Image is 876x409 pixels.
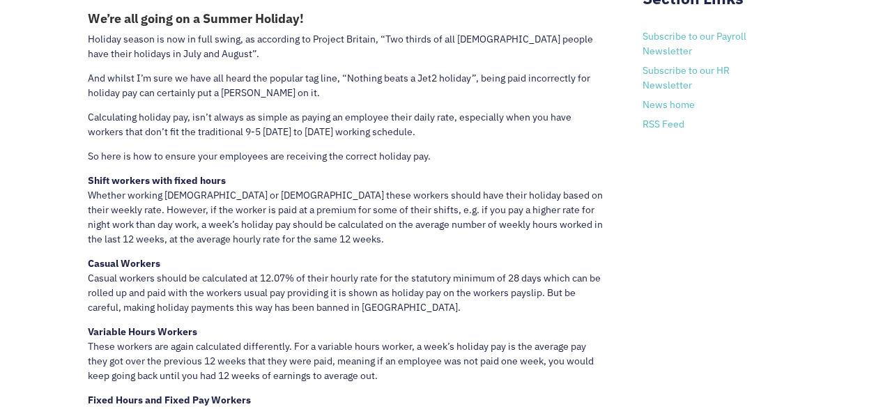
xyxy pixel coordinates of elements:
[88,110,604,149] p: Calculating holiday pay, isn’t always as simple as paying an employee their daily rate, especiall...
[88,10,304,26] strong: We’re all going on a Summer Holiday!
[88,256,604,325] p: Casual workers should be calculated at 12.07% of their hourly rate for the statutory minimum of 2...
[88,174,226,187] strong: Shift workers with fixed hours
[88,32,604,71] p: Holiday season is now in full swing, as according to Project Britain, “Two thirds of all [DEMOGRA...
[88,325,197,338] strong: Variable Hours Workers
[88,394,251,406] strong: Fixed Hours and Fixed Pay Workers
[642,118,684,130] a: RSS Feed
[642,30,746,57] a: Subscribe to our Payroll Newsletter
[88,257,160,270] strong: Casual Workers
[88,325,604,393] p: These workers are again calculated differently. For a variable hours worker, a week’s holiday pay...
[88,173,604,256] p: Whether working [DEMOGRAPHIC_DATA] or [DEMOGRAPHIC_DATA] these workers should have their holiday ...
[88,71,604,110] p: And whilst I’m sure we have all heard the popular tag line, “Nothing beats a Jet2 holiday”, being...
[642,64,729,91] a: Subscribe to our HR Newsletter
[88,149,604,173] p: So here is how to ensure your employees are receiving the correct holiday pay.
[642,98,694,111] a: News home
